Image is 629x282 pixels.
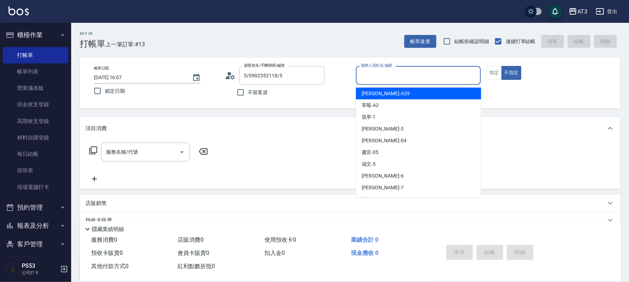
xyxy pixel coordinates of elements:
[188,69,205,86] button: Choose date, selected date is 2025-09-06
[178,250,210,256] span: 會員卡販賣 0
[80,31,105,36] h2: Key In
[9,6,29,15] img: Logo
[362,184,404,191] span: [PERSON_NAME] -7
[91,236,117,243] span: 服務消費 0
[362,196,376,203] span: 岢諭 -8
[362,137,407,144] span: [PERSON_NAME] -04
[577,7,587,16] div: AT3
[361,63,392,68] label: 服務人員姓名/編號
[351,250,379,256] span: 現金應收 0
[105,87,125,95] span: 鎖定日期
[80,212,620,229] div: 預收卡販賣
[3,146,68,162] a: 每日結帳
[362,125,404,133] span: [PERSON_NAME] -3
[80,195,620,212] div: 店販銷售
[3,198,68,217] button: 預約管理
[548,4,562,19] button: save
[94,72,185,83] input: YYYY/MM/DD hh:mm
[178,236,204,243] span: 店販消費 0
[244,63,285,68] label: 顧客姓名/手機號碼/編號
[94,66,109,71] label: 帳單日期
[3,162,68,179] a: 排班表
[3,216,68,235] button: 報表及分析
[105,40,145,49] span: 上一筆訂單:#13
[85,200,107,207] p: 店販銷售
[3,235,68,253] button: 客戶管理
[3,179,68,195] a: 現場電腦打卡
[362,172,404,180] span: [PERSON_NAME] -6
[502,66,521,80] button: 不指定
[264,236,296,243] span: 使用預收卡 0
[178,263,215,270] span: 紅利點數折抵 0
[176,147,188,158] button: Open
[3,129,68,146] a: 材料自購登錄
[362,90,410,97] span: [PERSON_NAME] -A29
[85,125,107,132] p: 項目消費
[593,5,620,18] button: 登出
[362,160,376,168] span: 淑文 -5
[248,89,268,96] span: 不留客資
[85,217,112,224] p: 預收卡販賣
[3,96,68,113] a: 現金收支登錄
[80,39,105,49] h3: 打帳單
[6,262,20,276] img: Person
[264,250,285,256] span: 扣入金 0
[487,66,502,80] button: 指定
[362,102,379,109] span: 草莓 -A2
[362,149,379,156] span: 書宜 -05
[3,26,68,44] button: 櫃檯作業
[455,38,489,45] span: 結帳前確認明細
[362,113,376,121] span: 筑葶 -1
[3,80,68,96] a: 營業儀表板
[91,263,129,270] span: 其他付款方式 0
[3,63,68,80] a: 帳單列表
[80,117,620,140] div: 項目消費
[506,38,536,45] span: 連續打單結帳
[404,35,436,48] button: 帳單速查
[351,236,379,243] span: 業績合計 0
[22,270,58,276] p: 公司打卡
[91,250,123,256] span: 預收卡販賣 0
[3,47,68,63] a: 打帳單
[22,262,58,270] h5: PS53
[566,4,590,19] button: AT3
[92,226,124,233] p: 隱藏業績明細
[3,113,68,129] a: 高階收支登錄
